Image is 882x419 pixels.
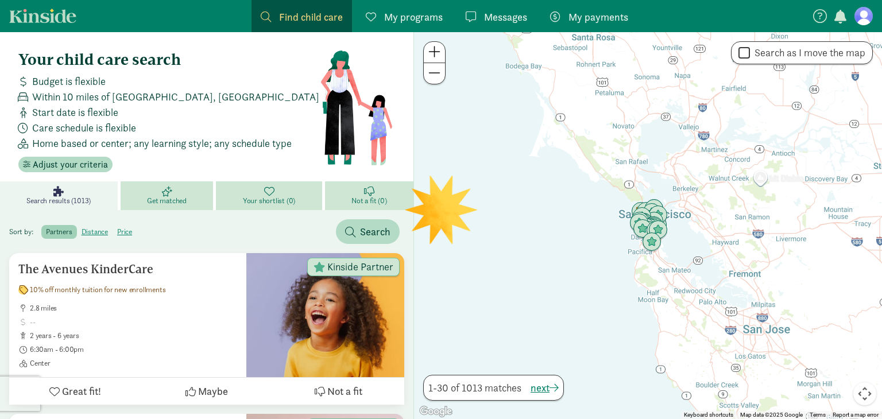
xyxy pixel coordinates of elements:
span: Home based or center; any learning style; any schedule type [32,135,292,151]
span: My programs [384,9,443,25]
div: Click to see details [634,213,653,232]
span: Maybe [198,383,228,399]
span: Search results (1013) [26,196,91,205]
label: price [113,225,137,239]
span: Get matched [147,196,187,205]
div: Click to see details [647,220,667,239]
div: Click to see details [633,219,652,239]
div: Click to see details [632,207,652,227]
span: Kinside Partner [327,262,393,272]
span: 1-30 of 1013 matches [428,380,521,395]
label: partners [41,225,76,239]
button: Great fit! [9,378,141,405]
button: Adjust your criteria [18,157,113,173]
div: Click to see details [648,220,668,240]
button: Not a fit [273,378,404,405]
button: Search [336,219,400,244]
img: Google [417,404,455,419]
div: Click to see details [646,204,666,224]
a: Not a fit (0) [325,181,413,210]
span: 6:30am - 6:00pm [30,345,237,354]
div: Click to see details [644,219,663,238]
div: Click to see details [642,232,661,252]
span: Sort by: [9,227,40,236]
a: Open this area in Google Maps (opens a new window) [417,404,455,419]
div: Click to see details [642,203,661,223]
h5: The Avenues KinderCare [18,262,237,276]
span: Find child care [279,9,343,25]
span: Search [360,224,390,239]
span: Your shortlist (0) [243,196,295,205]
div: Click to see details [636,218,656,238]
span: Within 10 miles of [GEOGRAPHIC_DATA], [GEOGRAPHIC_DATA] [32,89,319,104]
span: My payments [568,9,628,25]
div: Click to see details [640,219,660,238]
h4: Your child care search [18,51,320,69]
span: 2.8 miles [30,304,237,313]
a: Get matched [121,181,216,210]
div: Click to see details [632,213,652,232]
div: Click to see details [636,202,656,222]
a: Your shortlist (0) [216,181,324,210]
span: Great fit! [62,383,101,399]
a: Report a map error [833,412,879,418]
div: Click to see details [644,199,664,219]
span: Start date is flexible [32,104,118,120]
div: Click to see details [648,205,668,225]
div: Click to see details [631,202,651,222]
button: Maybe [141,378,272,405]
span: Care schedule is flexible [32,120,136,135]
button: next [531,380,559,395]
span: Not a fit (0) [351,196,386,205]
span: Messages [484,9,527,25]
span: Center [30,359,237,368]
div: Click to see details [644,216,664,236]
label: distance [77,225,113,239]
span: 10% off monthly tuition for new enrollments [30,285,165,294]
a: Terms (opens in new tab) [810,412,826,418]
a: Kinside [9,9,76,23]
div: Click to see details [646,221,666,240]
span: Map data ©2025 Google [740,412,803,418]
button: Map camera controls [853,382,876,405]
span: Adjust your criteria [33,158,108,172]
div: Click to see details [629,214,649,233]
label: Search as I move the map [750,46,865,60]
span: Not a fit [327,383,362,399]
div: Click to see details [644,212,664,231]
button: Keyboard shortcuts [684,411,733,419]
div: Click to see details [644,218,664,237]
div: Click to see details [630,212,649,231]
span: Budget is flexible [32,73,106,89]
span: 2 years - 6 years [30,331,237,340]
